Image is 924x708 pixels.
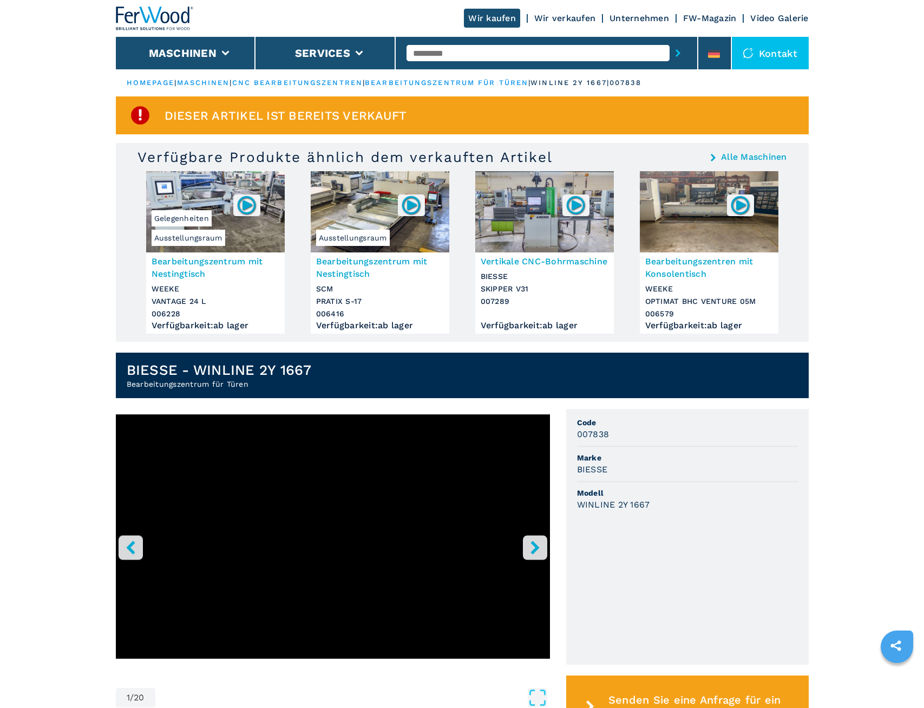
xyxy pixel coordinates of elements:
img: 006416 [401,194,422,216]
span: | [230,79,232,87]
a: Vertikale CNC-Bohrmaschine BIESSE SKIPPER V31007289Vertikale CNC-BohrmaschineBIESSESKIPPER V31007... [475,171,614,334]
a: Video Galerie [750,13,808,23]
button: submit-button [670,41,686,66]
img: 007289 [565,194,586,216]
img: Bearbeitungszentrum mit Nestingtisch WEEKE VANTAGE 24 L [146,171,285,252]
div: Go to Slide 1 [116,414,550,677]
h3: WINLINE 2Y 1667 [577,498,650,511]
span: | [528,79,530,87]
span: Dieser Artikel ist bereits verkauft [165,109,407,122]
span: Ausstellungsraum [152,230,225,246]
img: Vertikale CNC-Bohrmaschine BIESSE SKIPPER V31 [475,171,614,252]
span: | [363,79,365,87]
a: Bearbeitungszentrum mit Nestingtisch WEEKE VANTAGE 24 LAusstellungsraumGelegenheiten006228Bearbei... [146,171,285,334]
div: Verfügbarkeit : ab lager [645,323,773,328]
img: Bearbeitungszentren mit Konsolentisch WEEKE OPTIMAT BHC VENTURE 05M [640,171,778,252]
a: Bearbeitungszentren mit Konsolentisch WEEKE OPTIMAT BHC VENTURE 05M006579Bearbeitungszentren mit ... [640,171,778,334]
h3: WEEKE OPTIMAT BHC VENTURE 05M 006579 [645,283,773,320]
h3: BIESSE SKIPPER V31 007289 [481,270,608,308]
h3: Vertikale CNC-Bohrmaschine [481,255,608,268]
span: Gelegenheiten [152,210,212,226]
span: / [130,693,134,702]
a: Alle Maschinen [721,153,787,161]
img: Kontakt [743,48,753,59]
h3: 007838 [577,428,610,440]
h3: Bearbeitungszentrum mit Nestingtisch [316,255,444,280]
div: Verfügbarkeit : ab lager [316,323,444,328]
h3: SCM PRATIX S-17 006416 [316,283,444,320]
h3: Bearbeitungszentren mit Konsolentisch [645,255,773,280]
span: Marke [577,452,798,463]
h3: BIESSE [577,463,608,476]
button: left-button [119,535,143,560]
a: Wir kaufen [464,9,520,28]
a: maschinen [177,79,230,87]
span: 1 [127,693,130,702]
a: FW-Magazin [683,13,737,23]
div: Verfügbarkeit : ab lager [152,323,279,328]
span: 20 [134,693,145,702]
h3: Bearbeitungszentrum mit Nestingtisch [152,255,279,280]
img: 006228 [236,194,257,216]
a: sharethis [882,632,909,659]
a: Wir verkaufen [534,13,595,23]
button: Maschinen [149,47,217,60]
h3: Verfügbare Produkte ähnlich dem verkauften Artikel [137,148,553,166]
p: 007838 [610,78,642,88]
span: | [174,79,176,87]
a: Unternehmen [610,13,669,23]
button: Open Fullscreen [158,688,547,707]
a: bearbeitungszentrum für türen [365,79,528,87]
a: HOMEPAGE [127,79,175,87]
img: 006579 [730,194,751,216]
button: Services [295,47,350,60]
span: Modell [577,488,798,498]
h2: Bearbeitungszentrum für Türen [127,379,312,389]
a: cnc bearbeitungszentren [232,79,363,87]
div: Kontakt [732,37,809,69]
h3: WEEKE VANTAGE 24 L 006228 [152,283,279,320]
a: Bearbeitungszentrum mit Nestingtisch SCM PRATIX S-17Ausstellungsraum006416Bearbeitungszentrum mit... [311,171,449,334]
img: SoldProduct [129,105,151,126]
h1: BIESSE - WINLINE 2Y 1667 [127,361,312,379]
div: Verfügbarkeit : ab lager [481,323,608,328]
img: Ferwood [116,7,194,30]
iframe: YouTube video player [116,414,550,659]
img: Bearbeitungszentrum mit Nestingtisch SCM PRATIX S-17 [311,171,449,252]
span: Code [577,417,798,428]
button: right-button [523,535,547,560]
p: winline 2y 1667 | [530,78,610,88]
span: Ausstellungsraum [316,230,390,246]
